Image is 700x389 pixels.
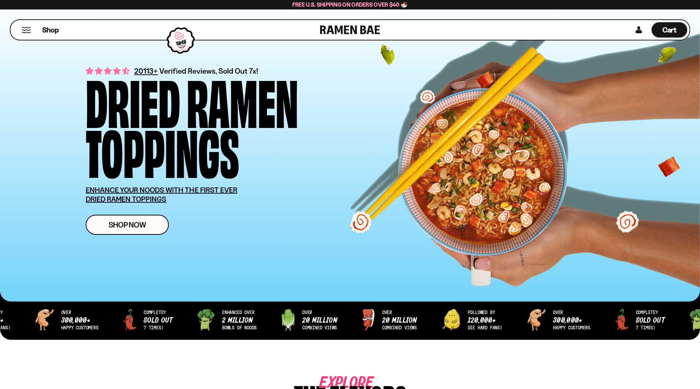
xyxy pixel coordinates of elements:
[22,27,31,33] button: Mobile Menu Trigger
[86,125,239,175] div: Toppings
[86,215,169,235] a: Shop Now
[319,380,351,387] span: Explore
[86,186,237,203] u: ENHANCE YOUR NOODS WITH THE FIRST EVER DRIED RAMEN TOPPINGS
[187,75,298,125] div: Ramen
[42,22,59,38] a: Shop
[292,1,408,8] span: Free U.S. Shipping on Orders over $40 🍜
[652,20,687,40] div: Cart
[42,25,59,35] span: Shop
[662,26,677,34] span: Cart
[109,221,146,229] span: Shop Now
[86,75,180,125] div: Dried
